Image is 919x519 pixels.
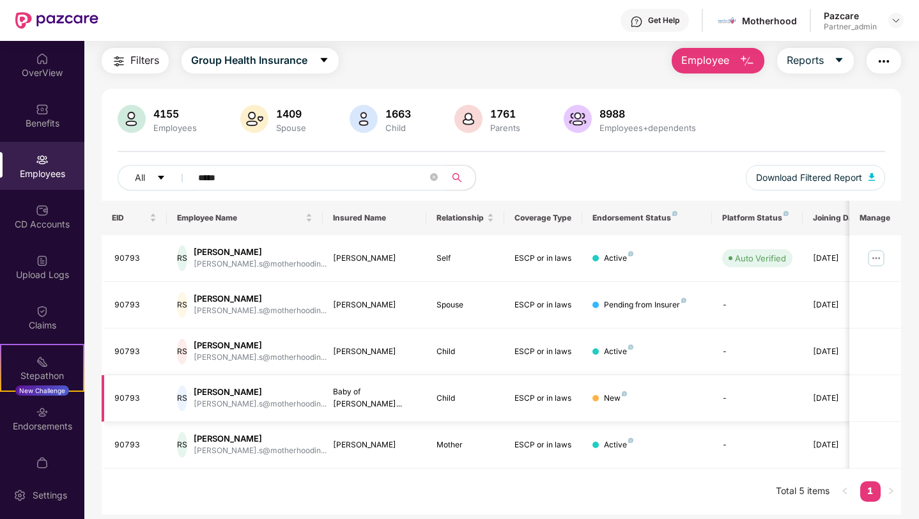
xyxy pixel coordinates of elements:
div: [PERSON_NAME].s@motherhoodin... [194,398,327,410]
th: Insured Name [323,201,427,235]
img: svg+xml;base64,PHN2ZyB4bWxucz0iaHR0cDovL3d3dy53My5vcmcvMjAwMC9zdmciIHhtbG5zOnhsaW5rPSJodHRwOi8vd3... [240,105,268,133]
span: Download Filtered Report [756,171,862,185]
span: close-circle [430,173,438,181]
div: Self [436,252,494,265]
img: svg+xml;base64,PHN2ZyB4bWxucz0iaHR0cDovL3d3dy53My5vcmcvMjAwMC9zdmciIHdpZHRoPSI4IiBoZWlnaHQ9IjgiIH... [622,391,627,396]
div: [PERSON_NAME] [194,433,327,445]
button: search [444,165,476,190]
td: - [712,422,803,469]
img: svg+xml;base64,PHN2ZyB4bWxucz0iaHR0cDovL3d3dy53My5vcmcvMjAwMC9zdmciIHhtbG5zOnhsaW5rPSJodHRwOi8vd3... [739,54,755,69]
div: [PERSON_NAME] [333,346,417,358]
img: svg+xml;base64,PHN2ZyBpZD0iU2V0dGluZy0yMHgyMCIgeG1sbnM9Imh0dHA6Ly93d3cudzMub3JnLzIwMDAvc3ZnIiB3aW... [13,489,26,502]
img: svg+xml;base64,PHN2ZyB4bWxucz0iaHR0cDovL3d3dy53My5vcmcvMjAwMC9zdmciIHhtbG5zOnhsaW5rPSJodHRwOi8vd3... [564,105,592,133]
span: Group Health Insurance [191,52,307,68]
div: Spouse [274,123,309,133]
td: - [712,329,803,375]
li: Previous Page [835,481,855,502]
img: svg+xml;base64,PHN2ZyB4bWxucz0iaHR0cDovL3d3dy53My5vcmcvMjAwMC9zdmciIHdpZHRoPSI4IiBoZWlnaHQ9IjgiIH... [672,211,677,216]
div: [DATE] [813,299,870,311]
img: New Pazcare Logo [15,12,98,29]
img: svg+xml;base64,PHN2ZyBpZD0iSGVscC0zMngzMiIgeG1sbnM9Imh0dHA6Ly93d3cudzMub3JnLzIwMDAvc3ZnIiB3aWR0aD... [630,15,643,28]
img: svg+xml;base64,PHN2ZyB4bWxucz0iaHR0cDovL3d3dy53My5vcmcvMjAwMC9zdmciIHdpZHRoPSI4IiBoZWlnaHQ9IjgiIH... [681,298,686,303]
div: ESCP or in laws [514,439,572,451]
th: Coverage Type [504,201,582,235]
div: Stepathon [1,369,83,382]
button: Download Filtered Report [746,165,885,190]
div: Pending from Insurer [604,299,686,311]
div: New Challenge [15,385,69,396]
button: right [881,481,901,502]
div: 1761 [488,107,523,120]
img: manageButton [866,248,886,268]
span: close-circle [430,172,438,184]
li: Total 5 items [776,481,830,502]
span: caret-down [319,55,329,66]
div: [DATE] [813,439,870,451]
div: Baby of [PERSON_NAME]... [333,386,417,410]
div: [PERSON_NAME].s@motherhoodin... [194,305,327,317]
button: Filters [102,48,169,74]
div: [PERSON_NAME] [194,386,327,398]
span: caret-down [157,173,166,183]
div: 1663 [383,107,413,120]
div: RS [177,339,187,364]
span: right [887,487,895,495]
img: svg+xml;base64,PHN2ZyB4bWxucz0iaHR0cDovL3d3dy53My5vcmcvMjAwMC9zdmciIHhtbG5zOnhsaW5rPSJodHRwOi8vd3... [869,173,875,181]
div: 1409 [274,107,309,120]
span: Employee Name [177,213,303,223]
div: 90793 [114,439,157,451]
div: [PERSON_NAME] [333,439,417,451]
div: Auto Verified [735,252,786,265]
button: Employee [672,48,764,74]
span: Relationship [436,213,484,223]
img: svg+xml;base64,PHN2ZyBpZD0iRHJvcGRvd24tMzJ4MzIiIHhtbG5zPSJodHRwOi8vd3d3LnczLm9yZy8yMDAwL3N2ZyIgd2... [891,15,901,26]
img: svg+xml;base64,PHN2ZyBpZD0iTXlfT3JkZXJzIiBkYXRhLW5hbWU9Ik15IE9yZGVycyIgeG1sbnM9Imh0dHA6Ly93d3cudz... [36,456,49,469]
div: [PERSON_NAME] [333,252,417,265]
img: svg+xml;base64,PHN2ZyB4bWxucz0iaHR0cDovL3d3dy53My5vcmcvMjAwMC9zdmciIHhtbG5zOnhsaW5rPSJodHRwOi8vd3... [454,105,483,133]
div: Platform Status [722,213,792,223]
span: left [841,487,849,495]
td: - [712,375,803,422]
div: [DATE] [813,346,870,358]
div: [PERSON_NAME].s@motherhoodin... [194,445,327,457]
div: [DATE] [813,252,870,265]
img: svg+xml;base64,PHN2ZyB4bWxucz0iaHR0cDovL3d3dy53My5vcmcvMjAwMC9zdmciIHhtbG5zOnhsaW5rPSJodHRwOi8vd3... [118,105,146,133]
div: 90793 [114,392,157,405]
div: Settings [29,489,71,502]
img: svg+xml;base64,PHN2ZyBpZD0iVXBsb2FkX0xvZ3MiIGRhdGEtbmFtZT0iVXBsb2FkIExvZ3MiIHhtbG5zPSJodHRwOi8vd3... [36,254,49,267]
div: 90793 [114,252,157,265]
div: Endorsement Status [592,213,702,223]
div: ESCP or in laws [514,392,572,405]
button: Reportscaret-down [777,48,854,74]
span: EID [112,213,147,223]
div: Parents [488,123,523,133]
th: Employee Name [167,201,323,235]
img: svg+xml;base64,PHN2ZyBpZD0iQmVuZWZpdHMiIHhtbG5zPSJodHRwOi8vd3d3LnczLm9yZy8yMDAwL3N2ZyIgd2lkdGg9Ij... [36,103,49,116]
div: Mother [436,439,494,451]
div: Employees [151,123,199,133]
span: Employee [681,52,729,68]
div: [PERSON_NAME] [333,299,417,311]
div: Spouse [436,299,494,311]
span: All [135,171,145,185]
img: svg+xml;base64,PHN2ZyBpZD0iSG9tZSIgeG1sbnM9Imh0dHA6Ly93d3cudzMub3JnLzIwMDAvc3ZnIiB3aWR0aD0iMjAiIG... [36,52,49,65]
div: Child [383,123,413,133]
div: ESCP or in laws [514,252,572,265]
div: [PERSON_NAME].s@motherhoodin... [194,352,327,364]
div: Get Help [648,15,679,26]
div: RS [177,432,187,458]
div: Child [436,346,494,358]
img: svg+xml;base64,PHN2ZyB4bWxucz0iaHR0cDovL3d3dy53My5vcmcvMjAwMC9zdmciIHdpZHRoPSIyNCIgaGVpZ2h0PSIyNC... [876,54,892,69]
img: svg+xml;base64,PHN2ZyB4bWxucz0iaHR0cDovL3d3dy53My5vcmcvMjAwMC9zdmciIHdpZHRoPSI4IiBoZWlnaHQ9IjgiIH... [784,211,789,216]
a: 1 [860,481,881,500]
span: Reports [787,52,824,68]
img: svg+xml;base64,PHN2ZyB4bWxucz0iaHR0cDovL3d3dy53My5vcmcvMjAwMC9zdmciIHdpZHRoPSI4IiBoZWlnaHQ9IjgiIH... [628,251,633,256]
img: svg+xml;base64,PHN2ZyBpZD0iQ2xhaW0iIHhtbG5zPSJodHRwOi8vd3d3LnczLm9yZy8yMDAwL3N2ZyIgd2lkdGg9IjIwIi... [36,305,49,318]
img: svg+xml;base64,PHN2ZyB4bWxucz0iaHR0cDovL3d3dy53My5vcmcvMjAwMC9zdmciIHdpZHRoPSI4IiBoZWlnaHQ9IjgiIH... [628,438,633,443]
div: [PERSON_NAME].s@motherhoodin... [194,258,327,270]
div: RS [177,292,187,318]
span: caret-down [834,55,844,66]
div: Child [436,392,494,405]
img: svg+xml;base64,PHN2ZyBpZD0iQ0RfQWNjb3VudHMiIGRhdGEtbmFtZT0iQ0QgQWNjb3VudHMiIHhtbG5zPSJodHRwOi8vd3... [36,204,49,217]
div: 90793 [114,346,157,358]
